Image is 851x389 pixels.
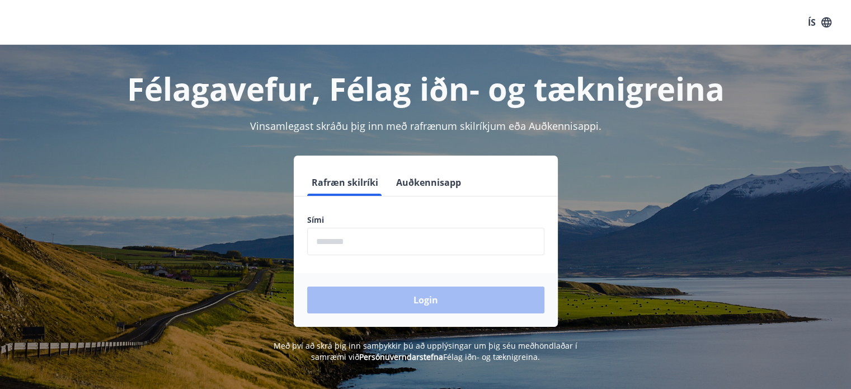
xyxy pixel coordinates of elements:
[802,12,838,32] button: ÍS
[274,340,577,362] span: Með því að skrá þig inn samþykkir þú að upplýsingar um þig séu meðhöndlaðar í samræmi við Félag i...
[250,119,601,133] span: Vinsamlegast skráðu þig inn með rafrænum skilríkjum eða Auðkennisappi.
[392,169,466,196] button: Auðkennisapp
[36,67,815,110] h1: Félagavefur, Félag iðn- og tæknigreina
[307,214,544,226] label: Sími
[359,351,443,362] a: Persónuverndarstefna
[307,169,383,196] button: Rafræn skilríki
